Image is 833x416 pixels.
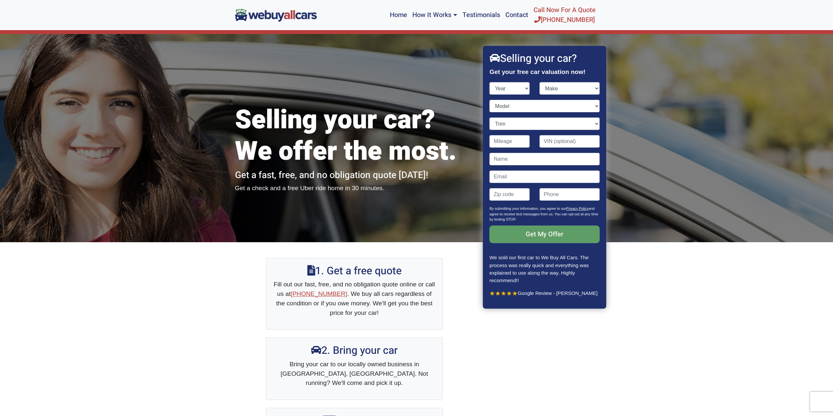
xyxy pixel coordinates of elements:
[235,184,474,193] p: Get a check and a free Uber ride home in 30 minutes.
[490,289,600,297] p: Google Review - [PERSON_NAME]
[490,82,600,254] form: Contact form
[460,3,503,27] a: Testimonials
[566,207,589,210] a: Privacy Policy
[531,3,598,27] a: Call Now For A Quote[PHONE_NUMBER]
[490,206,600,226] p: By submitting your information, you agree to our and agree to receive text messages from us. You ...
[235,9,317,21] img: We Buy All Cars in NJ logo
[273,344,436,357] h2: 2. Bring your car
[490,153,600,165] input: Name
[273,265,436,277] h2: 1. Get a free quote
[273,360,436,388] p: Bring your car to our locally owned business in [GEOGRAPHIC_DATA], [GEOGRAPHIC_DATA]. Not running...
[539,135,600,148] input: VIN (optional)
[503,3,531,27] a: Contact
[490,188,530,201] input: Zip code
[235,104,474,167] h1: Selling your car? We offer the most.
[490,68,586,75] strong: Get your free car valuation now!
[539,188,600,201] input: Phone
[387,3,410,27] a: Home
[410,3,460,27] a: How It Works
[235,170,474,181] h2: Get a fast, free, and no obligation quote [DATE]!
[490,226,600,243] input: Get My Offer
[490,171,600,183] input: Email
[273,280,436,317] p: Fill out our fast, free, and no obligation quote online or call us at . We buy all cars regardles...
[490,135,530,148] input: Mileage
[490,254,600,284] p: We sold our first car to We Buy All Cars. The process was really quick and everything was explain...
[291,290,347,297] a: [PHONE_NUMBER]
[490,52,600,65] h2: Selling your car?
